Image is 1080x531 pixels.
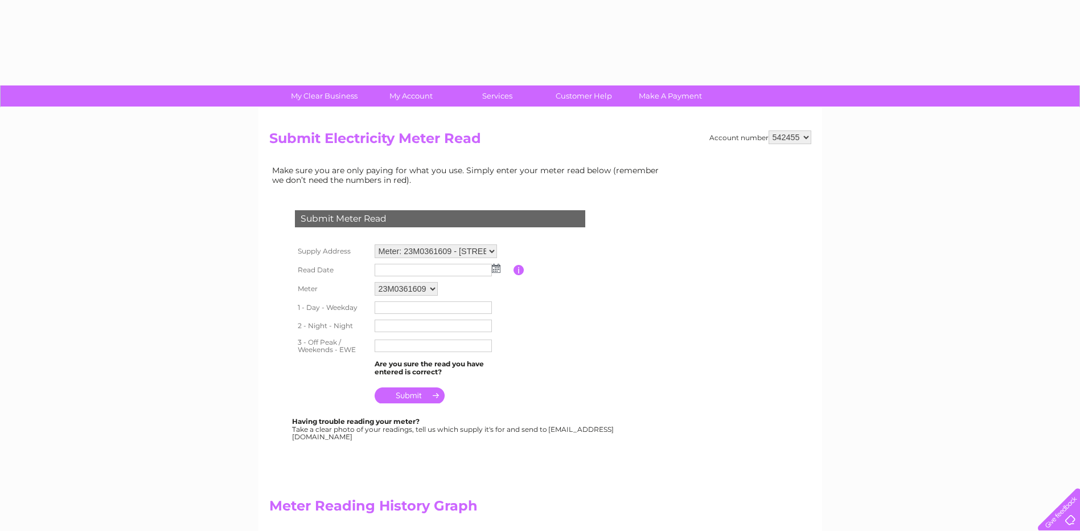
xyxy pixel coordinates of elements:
h2: Submit Electricity Meter Read [269,130,811,152]
a: Services [450,85,544,107]
th: Read Date [292,261,372,279]
th: 3 - Off Peak / Weekends - EWE [292,335,372,358]
h2: Meter Reading History Graph [269,498,668,520]
td: Are you sure the read you have entered is correct? [372,357,514,379]
a: My Clear Business [277,85,371,107]
div: Submit Meter Read [295,210,585,227]
b: Having trouble reading your meter? [292,417,420,426]
th: 2 - Night - Night [292,317,372,335]
a: Customer Help [537,85,631,107]
input: Submit [375,387,445,403]
div: Account number [709,130,811,144]
a: My Account [364,85,458,107]
a: Make A Payment [623,85,717,107]
td: Make sure you are only paying for what you use. Simply enter your meter read below (remember we d... [269,163,668,187]
th: Supply Address [292,242,372,261]
input: Information [514,265,524,275]
img: ... [492,264,500,273]
div: Take a clear photo of your readings, tell us which supply it's for and send to [EMAIL_ADDRESS][DO... [292,418,615,441]
th: Meter [292,279,372,299]
th: 1 - Day - Weekday [292,299,372,317]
